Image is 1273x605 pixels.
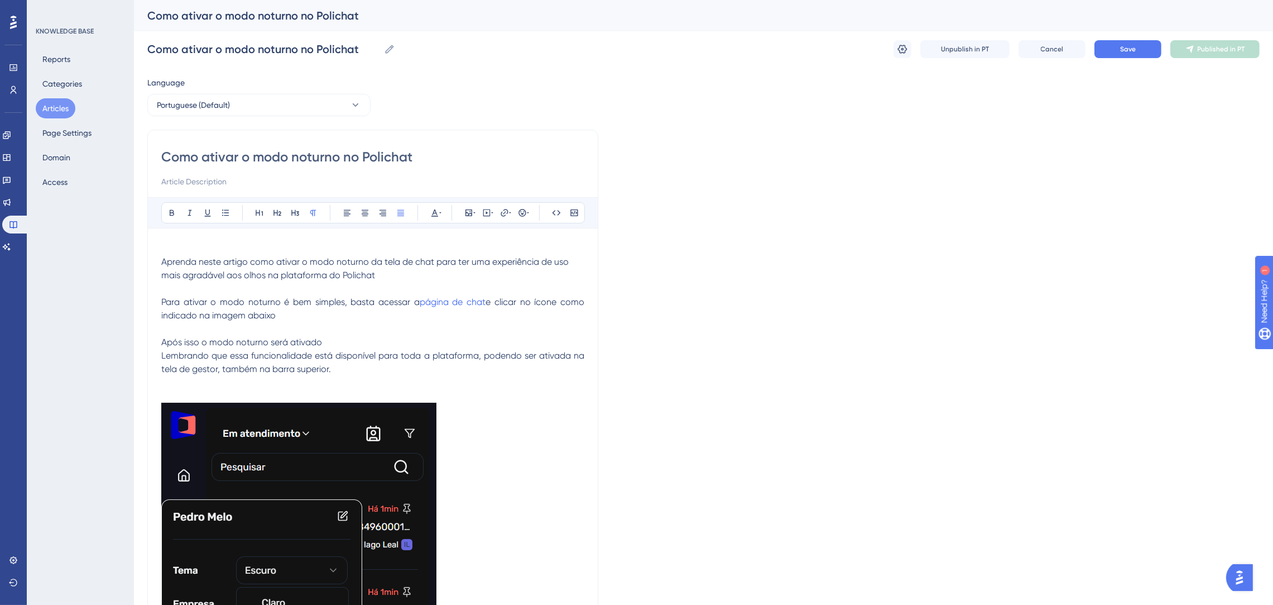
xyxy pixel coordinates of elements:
[1120,45,1136,54] span: Save
[78,6,81,15] div: 1
[161,337,322,347] span: Após isso o modo noturno será ativado
[1041,45,1064,54] span: Cancel
[941,45,989,54] span: Unpublish in PT
[147,8,1232,23] div: Como ativar o modo noturno no Polichat
[147,41,380,57] input: Article Name
[36,49,77,69] button: Reports
[1094,40,1161,58] button: Save
[161,175,584,188] input: Article Description
[36,147,77,168] button: Domain
[420,297,486,307] a: página de chat
[1019,40,1085,58] button: Cancel
[920,40,1010,58] button: Unpublish in PT
[161,350,587,374] span: Lembrando que essa funcionalidade está disponível para toda a plataforma, podendo ser ativada na ...
[36,98,75,118] button: Articles
[26,3,70,16] span: Need Help?
[161,256,571,280] span: Aprenda neste artigo como ativar o modo noturno da tela de chat para ter uma experiência de uso m...
[157,98,230,112] span: Portuguese (Default)
[36,123,98,143] button: Page Settings
[147,94,371,116] button: Portuguese (Default)
[36,74,89,94] button: Categories
[36,172,74,192] button: Access
[1170,40,1260,58] button: Published in PT
[147,76,185,89] span: Language
[161,148,584,166] input: Article Title
[1198,45,1245,54] span: Published in PT
[36,27,94,36] div: KNOWLEDGE BASE
[161,297,420,307] span: Para ativar o modo noturno é bem simples, basta acessar a
[1226,561,1260,594] iframe: UserGuiding AI Assistant Launcher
